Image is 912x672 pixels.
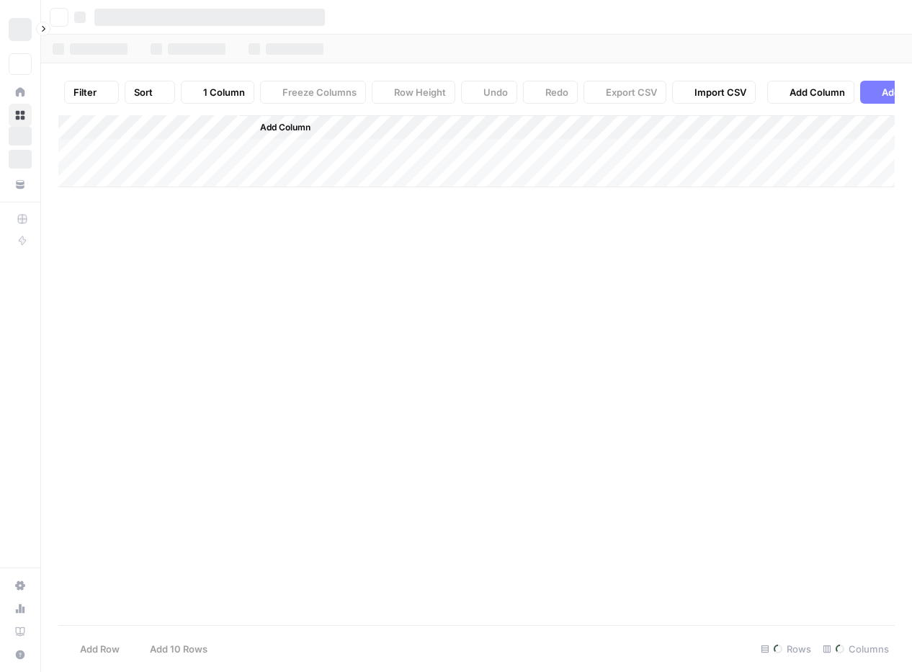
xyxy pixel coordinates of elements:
button: Sort [125,81,175,104]
span: 1 Column [203,85,245,99]
span: Filter [73,85,97,99]
button: Help + Support [9,643,32,666]
span: Undo [483,85,508,99]
a: Browse [9,104,32,127]
button: Add 10 Rows [128,637,216,660]
a: Learning Hub [9,620,32,643]
button: Import CSV [672,81,756,104]
button: Export CSV [584,81,666,104]
button: Add Row [58,637,128,660]
span: Add Column [260,121,310,134]
span: Redo [545,85,568,99]
span: Export CSV [606,85,657,99]
button: Undo [461,81,517,104]
button: Row Height [372,81,455,104]
div: Rows [755,637,817,660]
span: Sort [134,85,153,99]
a: Home [9,81,32,104]
button: Freeze Columns [260,81,366,104]
a: Settings [9,574,32,597]
span: Add Row [80,642,120,656]
button: Add Column [767,81,854,104]
span: Import CSV [694,85,746,99]
a: Your Data [9,173,32,196]
span: Freeze Columns [282,85,357,99]
span: Row Height [394,85,446,99]
button: Redo [523,81,578,104]
button: Filter [64,81,119,104]
span: Add Column [790,85,845,99]
div: Columns [817,637,895,660]
a: Usage [9,597,32,620]
span: Add 10 Rows [150,642,207,656]
button: Add Column [241,118,316,137]
button: 1 Column [181,81,254,104]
